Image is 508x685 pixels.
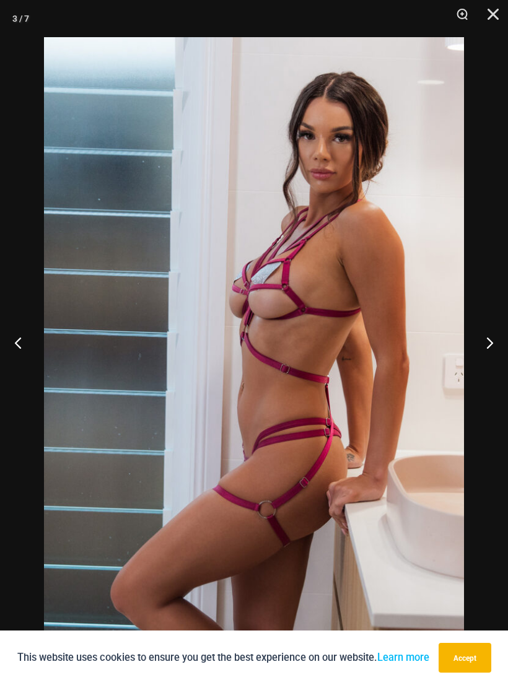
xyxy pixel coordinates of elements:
[17,649,429,666] p: This website uses cookies to ensure you get the best experience on our website.
[439,643,491,673] button: Accept
[377,652,429,663] a: Learn more
[462,312,508,373] button: Next
[12,9,29,28] div: 3 / 7
[44,37,464,667] img: Sweetest Obsession Cherry 1129 Bra 6119 Bottom 1939 Bodysuit 04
